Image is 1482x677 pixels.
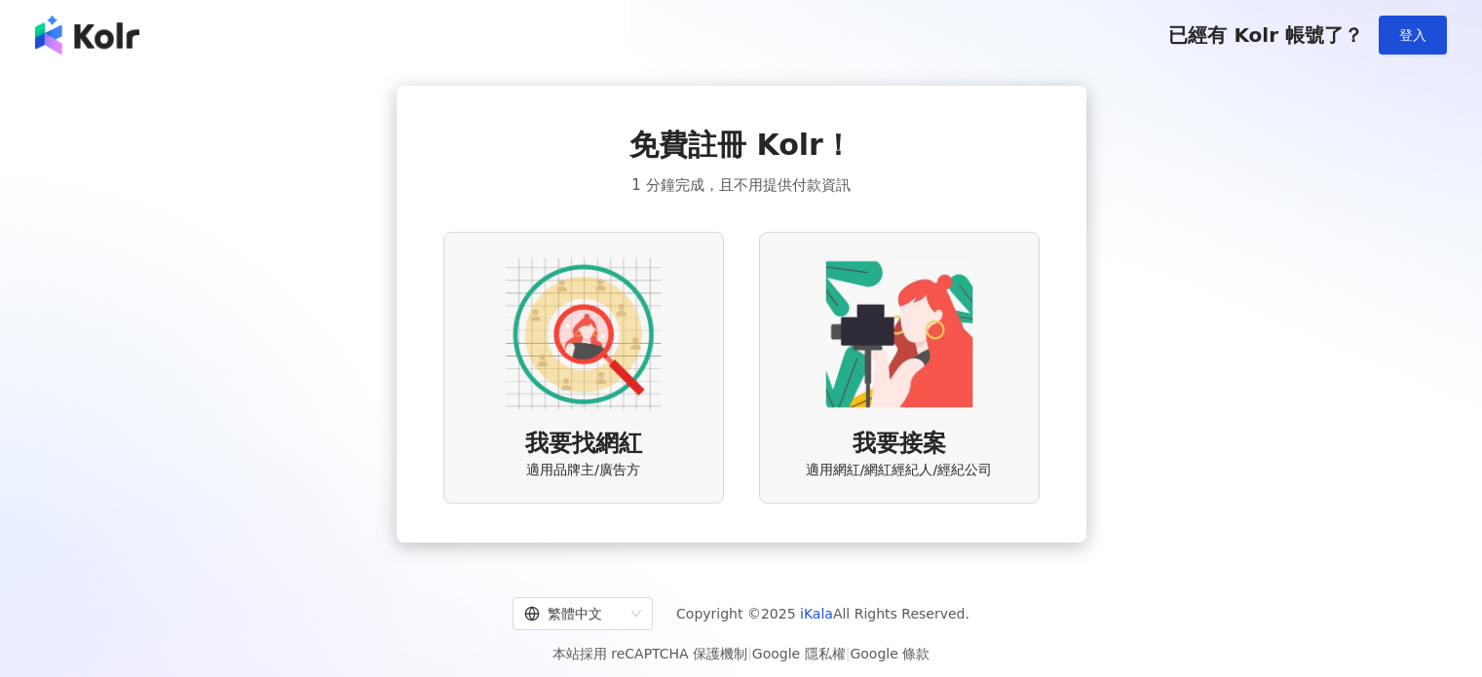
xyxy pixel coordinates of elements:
span: 我要接案 [853,428,946,461]
span: | [747,646,752,661]
span: 適用品牌主/廣告方 [526,461,640,480]
span: 本站採用 reCAPTCHA 保護機制 [552,642,930,665]
img: KOL identity option [821,256,977,412]
span: 1 分鐘完成，且不用提供付款資訊 [631,173,850,197]
span: | [846,646,851,661]
a: Google 隱私權 [752,646,846,661]
div: 繁體中文 [524,598,624,629]
span: 已經有 Kolr 帳號了？ [1168,23,1363,47]
a: Google 條款 [850,646,930,661]
img: AD identity option [506,256,662,412]
span: 適用網紅/網紅經紀人/經紀公司 [806,461,992,480]
span: Copyright © 2025 All Rights Reserved. [676,602,969,625]
span: 免費註冊 Kolr！ [629,125,853,166]
a: iKala [800,606,833,621]
span: 登入 [1399,27,1426,43]
button: 登入 [1379,16,1447,55]
span: 我要找網紅 [525,428,642,461]
img: logo [35,16,139,55]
